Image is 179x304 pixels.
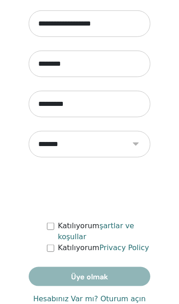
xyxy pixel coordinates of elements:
a: Privacy Policy [99,243,149,252]
a: şartlar ve koşullar [58,221,134,241]
label: Katılıyorum [58,220,150,242]
iframe: reCAPTCHA [29,171,150,207]
label: Katılıyorum [58,242,149,253]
